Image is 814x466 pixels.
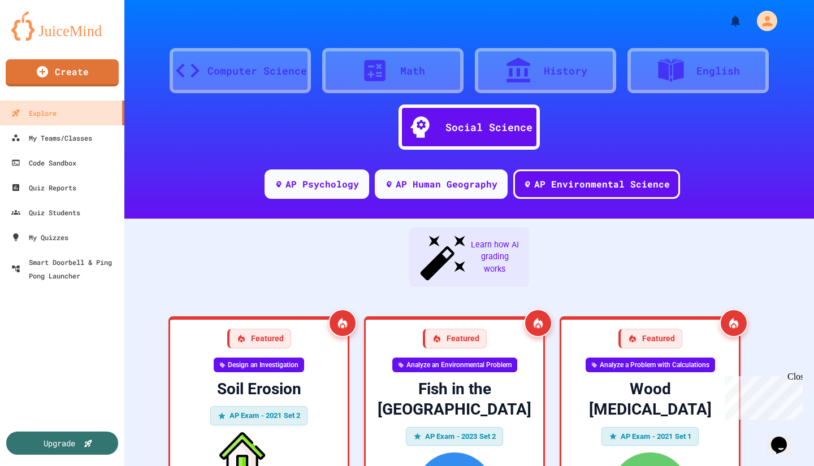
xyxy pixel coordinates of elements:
[179,379,339,399] div: Soil Erosion
[207,63,307,79] div: Computer Science
[392,358,517,372] div: Analyze an Environmental Problem
[534,177,670,191] div: AP Environmental Science
[11,206,80,219] div: Quiz Students
[586,358,715,372] div: Analyze a Problem with Calculations
[214,358,304,372] div: Design an Investigation
[375,379,534,420] div: Fish in the [GEOGRAPHIC_DATA]
[6,59,119,86] a: Create
[423,329,487,349] div: Featured
[11,181,76,194] div: Quiz Reports
[11,230,68,244] div: My Quizzes
[396,177,497,191] div: AP Human Geography
[11,255,120,282] div: Smart Doorbell & Ping Pong Launcher
[469,239,520,276] span: Learn how AI grading works
[570,379,730,420] div: Wood [MEDICAL_DATA]
[406,427,504,446] div: AP Exam - 2023 Set 2
[720,372,803,420] iframe: chat widget
[11,131,92,145] div: My Teams/Classes
[696,63,740,79] div: English
[285,177,359,191] div: AP Psychology
[445,120,532,135] div: Social Science
[227,329,291,349] div: Featured
[11,106,57,120] div: Explore
[745,8,780,34] div: My Account
[601,427,699,446] div: AP Exam - 2021 Set 1
[544,63,587,79] div: History
[44,437,75,449] div: Upgrade
[708,11,745,31] div: My Notifications
[618,329,682,349] div: Featured
[5,5,78,72] div: Chat with us now!Close
[767,421,803,455] iframe: chat widget
[400,63,425,79] div: Math
[210,406,308,425] div: AP Exam - 2021 Set 2
[11,11,113,41] img: logo-orange.svg
[11,156,76,169] div: Code Sandbox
